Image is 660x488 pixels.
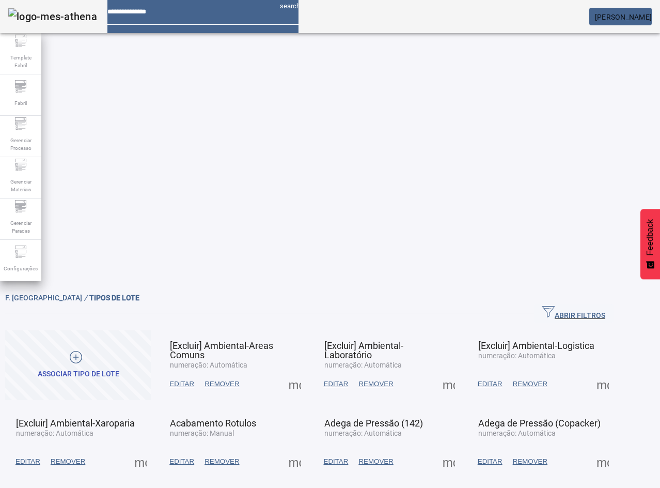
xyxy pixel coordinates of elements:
[286,375,304,393] button: Mais
[5,175,36,196] span: Gerenciar Materiais
[324,379,349,389] span: EDITAR
[38,369,119,379] div: Associar tipo de lote
[358,379,393,389] span: REMOVER
[164,375,199,393] button: EDITAR
[5,51,36,72] span: Template Fabril
[170,340,273,360] span: [Excluir] Ambiental-Areas Comuns
[5,216,36,238] span: Gerenciar Paradas
[508,452,553,471] button: REMOVER
[5,330,151,400] button: Associar tipo de lote
[513,456,547,467] span: REMOVER
[10,452,45,471] button: EDITAR
[170,429,234,437] span: numeração: Manual
[353,375,398,393] button: REMOVER
[164,452,199,471] button: EDITAR
[319,452,354,471] button: EDITAR
[16,429,93,437] span: numeração: Automática
[51,456,85,467] span: REMOVER
[15,456,40,467] span: EDITAR
[508,375,553,393] button: REMOVER
[473,452,508,471] button: EDITAR
[478,340,594,351] span: [Excluir] Ambiental-Logistica
[358,456,393,467] span: REMOVER
[595,13,652,21] span: [PERSON_NAME]
[8,8,97,25] img: logo-mes-athena
[89,294,139,302] span: TIPOS DE LOTE
[286,452,304,471] button: Mais
[439,452,458,471] button: Mais
[170,418,256,429] span: Acabamento Rotulos
[205,379,239,389] span: REMOVER
[5,294,89,302] span: F. [GEOGRAPHIC_DATA]
[11,96,30,110] span: Fabril
[542,306,605,321] span: ABRIR FILTROS
[84,294,87,302] em: /
[478,429,556,437] span: numeração: Automática
[640,209,660,279] button: Feedback - Mostrar pesquisa
[478,379,502,389] span: EDITAR
[473,375,508,393] button: EDITAR
[45,452,90,471] button: REMOVER
[131,452,150,471] button: Mais
[319,375,354,393] button: EDITAR
[5,133,36,155] span: Gerenciar Processo
[439,375,458,393] button: Mais
[324,340,403,360] span: [Excluir] Ambiental-Laboratório
[1,262,41,276] span: Configurações
[593,375,612,393] button: Mais
[353,452,398,471] button: REMOVER
[324,456,349,467] span: EDITAR
[478,418,601,429] span: Adega de Pressão (Copacker)
[478,352,556,360] span: numeração: Automática
[199,375,244,393] button: REMOVER
[534,304,614,323] button: ABRIR FILTROS
[646,219,655,255] span: Feedback
[478,456,502,467] span: EDITAR
[169,456,194,467] span: EDITAR
[16,418,135,429] span: [Excluir] Ambiental-Xaroparia
[593,452,612,471] button: Mais
[513,379,547,389] span: REMOVER
[205,456,239,467] span: REMOVER
[169,379,194,389] span: EDITAR
[199,452,244,471] button: REMOVER
[324,429,402,437] span: numeração: Automática
[324,418,423,429] span: Adega de Pressão (142)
